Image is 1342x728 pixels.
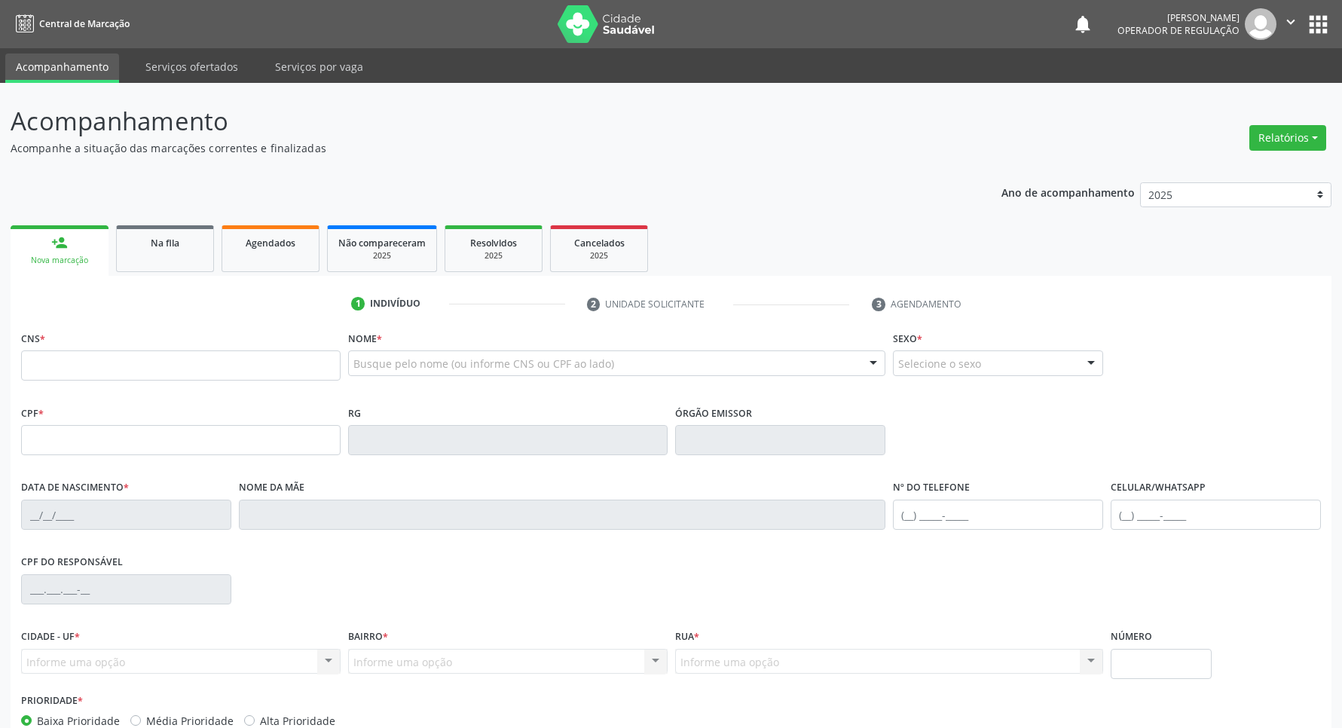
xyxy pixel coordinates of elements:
[353,356,614,372] span: Busque pelo nome (ou informe CNS ou CPF ao lado)
[338,250,426,262] div: 2025
[11,11,130,36] a: Central de Marcação
[348,327,382,350] label: Nome
[151,237,179,249] span: Na fila
[246,237,295,249] span: Agendados
[21,500,231,530] input: __/__/____
[21,255,98,266] div: Nova marcação
[1111,500,1321,530] input: (__) _____-_____
[1282,14,1299,30] i: 
[1245,8,1276,40] img: img
[1072,14,1093,35] button: notifications
[239,476,304,500] label: Nome da mãe
[893,476,970,500] label: Nº do Telefone
[21,626,80,649] label: Cidade - UF
[561,250,637,262] div: 2025
[348,402,361,425] label: RG
[1117,24,1240,37] span: Operador de regulação
[456,250,531,262] div: 2025
[898,356,981,372] span: Selecione o sexo
[21,551,123,574] label: CPF do responsável
[338,237,426,249] span: Não compareceram
[675,626,699,649] label: Rua
[1276,8,1305,40] button: 
[264,54,374,80] a: Serviços por vaga
[5,54,119,83] a: Acompanhamento
[370,297,420,310] div: Indivíduo
[21,574,231,604] input: ___.___.___-__
[21,476,129,500] label: Data de nascimento
[1111,626,1152,649] label: Número
[351,297,365,310] div: 1
[1001,182,1135,201] p: Ano de acompanhamento
[21,327,45,350] label: CNS
[135,54,249,80] a: Serviços ofertados
[893,327,922,350] label: Sexo
[11,102,935,140] p: Acompanhamento
[574,237,625,249] span: Cancelados
[470,237,517,249] span: Resolvidos
[51,234,68,251] div: person_add
[1117,11,1240,24] div: [PERSON_NAME]
[21,402,44,425] label: CPF
[1305,11,1331,38] button: apps
[1111,476,1206,500] label: Celular/WhatsApp
[39,17,130,30] span: Central de Marcação
[348,626,388,649] label: Bairro
[893,500,1103,530] input: (__) _____-_____
[1249,125,1326,151] button: Relatórios
[675,402,752,425] label: Órgão emissor
[11,140,935,156] p: Acompanhe a situação das marcações correntes e finalizadas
